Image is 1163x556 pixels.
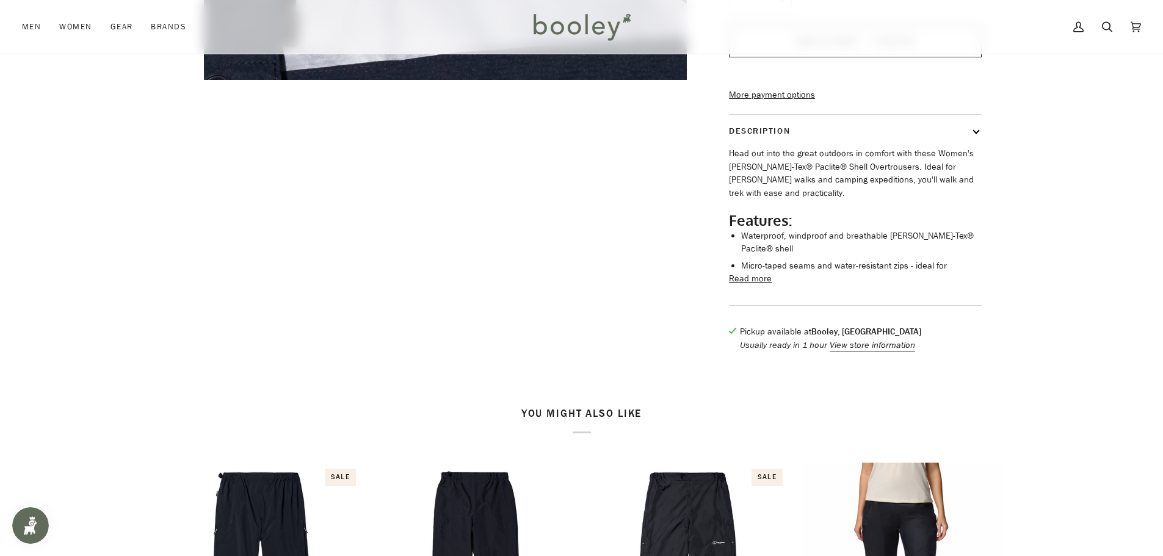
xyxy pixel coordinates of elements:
li: Waterproof, windproof and breathable [PERSON_NAME]-Tex® Paclite® shell [741,229,982,256]
strong: Booley, [GEOGRAPHIC_DATA] [811,326,921,338]
h2: You might also like [161,408,1002,433]
h2: Features: [729,211,982,229]
li: Micro-taped seams and water-resistant zips - ideal for [741,259,982,273]
button: View store information [830,339,915,352]
button: Read more [729,272,772,286]
p: Pickup available at [740,325,921,339]
div: Sale [752,469,783,486]
span: Women [59,21,92,33]
span: Brands [151,21,186,33]
iframe: Button to open loyalty program pop-up [12,507,49,544]
img: Booley [528,9,635,45]
a: More payment options [729,88,982,102]
p: Usually ready in 1 hour [740,339,921,352]
button: Description [729,115,982,147]
span: Gear [111,21,133,33]
span: Men [22,21,41,33]
div: Sale [325,469,356,486]
p: Head out into the great outdoors in comfort with these Women's [PERSON_NAME]-Tex® Paclite® Shell ... [729,147,982,200]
